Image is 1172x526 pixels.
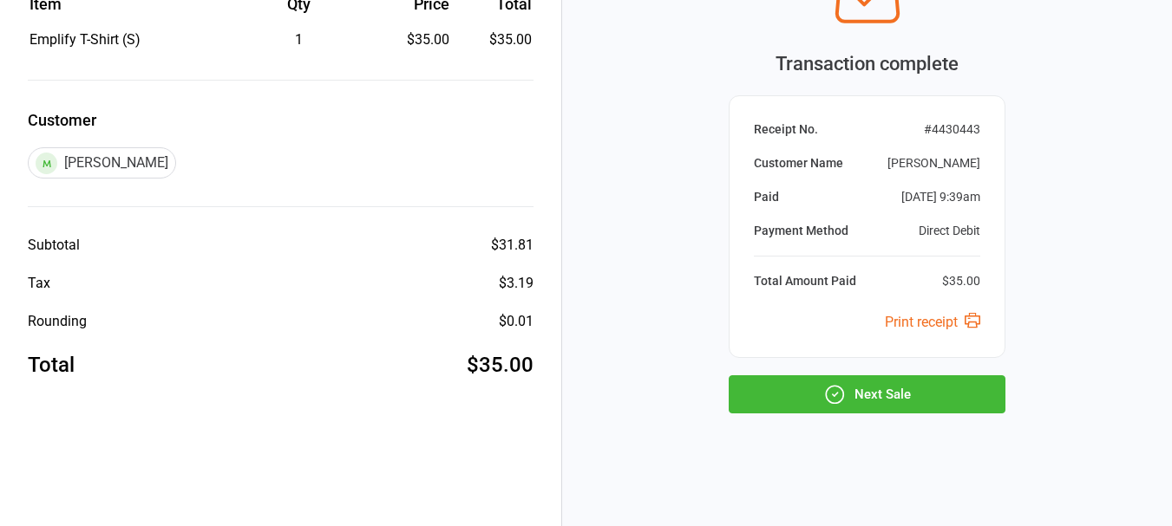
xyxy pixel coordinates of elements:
button: Next Sale [729,375,1005,413]
div: Direct Debit [919,222,980,240]
div: $0.01 [499,311,534,332]
div: Receipt No. [754,120,818,139]
div: $35.00 [370,29,449,50]
div: $35.00 [942,272,980,290]
div: $35.00 [467,349,534,380]
div: Total Amount Paid [754,272,856,290]
div: [DATE] 9:39am [901,188,980,206]
div: Subtotal [28,235,80,256]
div: $31.81 [491,235,534,256]
div: # 4430443 [924,120,980,139]
div: Rounding [28,311,87,332]
span: Emplify T-Shirt (S) [29,31,141,48]
div: Transaction complete [729,49,1005,78]
div: 1 [229,29,368,50]
div: Total [28,349,75,380]
div: [PERSON_NAME] [887,154,980,172]
td: $35.00 [456,29,532,50]
div: $3.19 [499,273,534,294]
div: [PERSON_NAME] [28,147,176,179]
a: Print receipt [885,314,980,330]
div: Customer Name [754,154,843,172]
div: Paid [754,188,779,206]
div: Payment Method [754,222,848,240]
label: Customer [28,108,534,132]
div: Tax [28,273,50,294]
